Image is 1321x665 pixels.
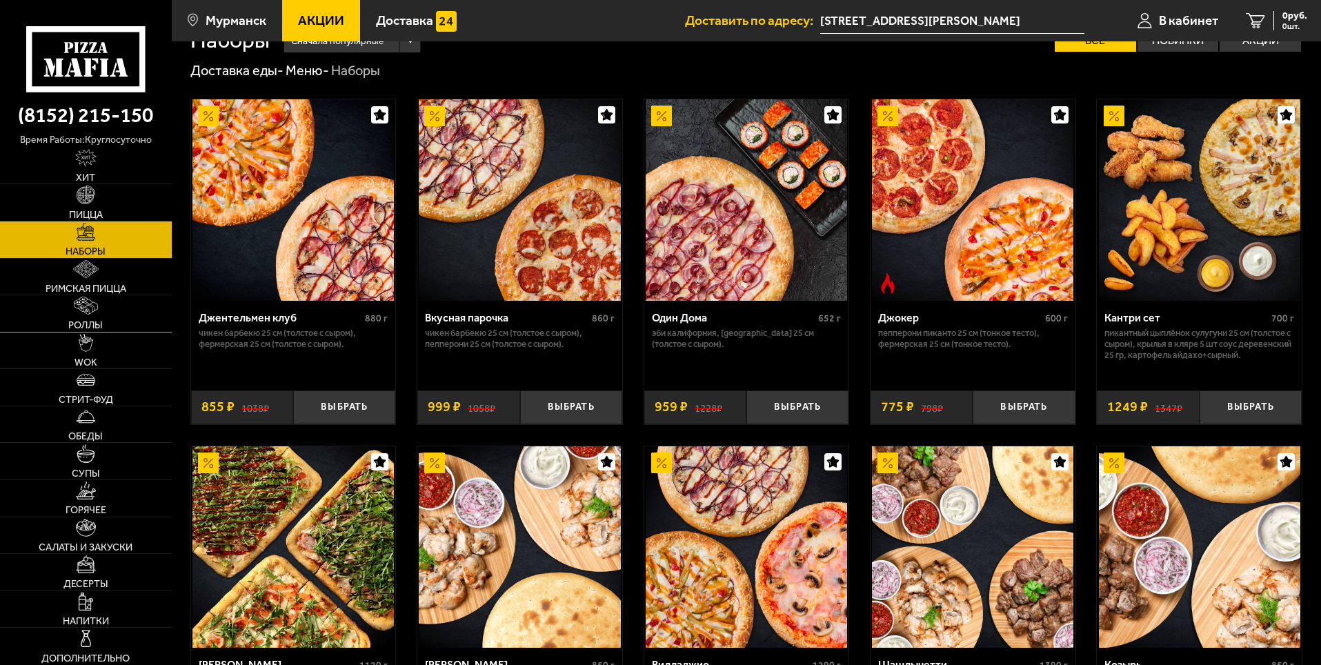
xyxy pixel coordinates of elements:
a: АкционныйДон Цыпа [417,446,622,648]
img: Акционный [1104,106,1124,126]
img: Шашлычетти [872,446,1073,648]
p: Чикен Барбекю 25 см (толстое с сыром), Фермерская 25 см (толстое с сыром). [199,328,388,350]
button: Выбрать [520,390,622,424]
span: 0 руб. [1282,11,1307,21]
span: Стрит-фуд [59,395,113,404]
div: Один Дома [652,311,815,324]
span: Хит [76,172,95,182]
a: АкционныйМама Миа [191,446,396,648]
span: 880 г [365,312,388,324]
span: Акции [298,14,344,27]
span: 1249 ₽ [1107,400,1148,414]
span: Доставка [376,14,433,27]
img: Джокер [872,99,1073,301]
span: 652 г [818,312,841,324]
a: АкционныйШашлычетти [871,446,1075,648]
img: Джентельмен клуб [192,99,394,301]
img: Вкусная парочка [419,99,620,301]
img: Акционный [1104,453,1124,473]
s: 1228 ₽ [695,400,722,414]
span: 700 г [1271,312,1294,324]
a: АкционныйДжентельмен клуб [191,99,396,301]
span: Супы [72,468,100,478]
s: 1058 ₽ [468,400,495,414]
span: Римская пицца [46,284,126,293]
a: Доставка еды- [190,62,284,79]
span: WOK [75,357,97,367]
img: Акционный [877,106,898,126]
span: 959 ₽ [655,400,688,414]
span: 855 ₽ [201,400,235,414]
span: Дополнительно [41,653,130,663]
s: 1347 ₽ [1155,400,1182,414]
button: Выбрать [746,390,848,424]
span: Наборы [66,246,106,256]
span: 775 ₽ [881,400,914,414]
a: АкционныйОдин Дома [644,99,849,301]
span: Доставить по адресу: [685,14,820,27]
span: Напитки [63,616,109,626]
img: Один Дома [646,99,847,301]
a: АкционныйКантри сет [1097,99,1302,301]
div: Джокер [878,311,1042,324]
div: Наборы [331,62,380,80]
img: Вилладжио [646,446,847,648]
a: АкционныйКозырь [1097,446,1302,648]
s: 1038 ₽ [241,400,269,414]
img: Мама Миа [192,446,394,648]
img: Акционный [424,106,445,126]
div: Вкусная парочка [425,311,588,324]
img: Акционный [198,106,219,126]
img: Акционный [651,106,672,126]
a: АкционныйВилладжио [644,446,849,648]
span: Мурманск [206,14,266,27]
p: Эби Калифорния, [GEOGRAPHIC_DATA] 25 см (толстое с сыром). [652,328,842,350]
a: Меню- [286,62,329,79]
s: 798 ₽ [921,400,943,414]
p: Чикен Барбекю 25 см (толстое с сыром), Пепперони 25 см (толстое с сыром). [425,328,615,350]
span: 0 шт. [1282,22,1307,30]
p: Пикантный цыплёнок сулугуни 25 см (толстое с сыром), крылья в кляре 5 шт соус деревенский 25 гр, ... [1104,328,1294,361]
button: Выбрать [1200,390,1302,424]
span: В кабинет [1159,14,1218,27]
img: Кантри сет [1099,99,1300,301]
img: Акционный [424,453,445,473]
p: Пепперони Пиканто 25 см (тонкое тесто), Фермерская 25 см (тонкое тесто). [878,328,1068,350]
button: Выбрать [973,390,1075,424]
span: 860 г [592,312,615,324]
img: Дон Цыпа [419,446,620,648]
span: Десерты [63,579,108,588]
span: 600 г [1045,312,1068,324]
img: Акционный [651,453,672,473]
span: Обеды [68,431,103,441]
span: 999 ₽ [428,400,461,414]
span: Пицца [69,210,103,219]
img: Козырь [1099,446,1300,648]
a: АкционныйВкусная парочка [417,99,622,301]
img: 15daf4d41897b9f0e9f617042186c801.svg [436,11,457,32]
button: Выбрать [293,390,395,424]
span: Салаты и закуски [39,542,132,552]
span: Роллы [68,320,103,330]
img: Акционный [877,453,898,473]
span: улица Капитана Орликовой, 4 [820,8,1084,34]
img: Акционный [198,453,219,473]
img: Острое блюдо [877,273,898,294]
a: АкционныйОстрое блюдоДжокер [871,99,1075,301]
input: Ваш адрес доставки [820,8,1084,34]
div: Джентельмен клуб [199,311,362,324]
div: Кантри сет [1104,311,1268,324]
h1: Наборы [190,30,270,52]
span: Горячее [66,505,106,515]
